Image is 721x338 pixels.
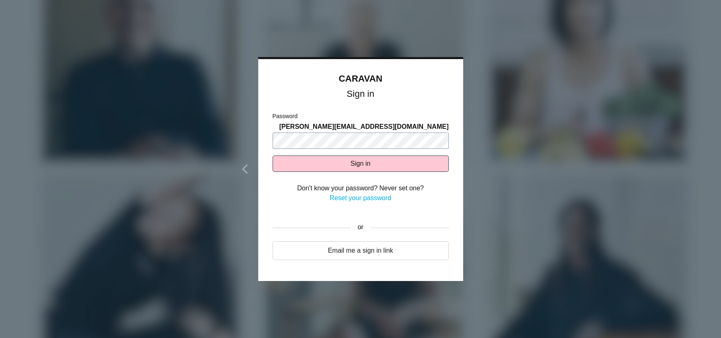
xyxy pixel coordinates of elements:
label: Password [273,112,298,121]
a: CARAVAN [339,73,382,84]
span: [PERSON_NAME][EMAIL_ADDRESS][DOMAIN_NAME] [279,122,448,132]
button: Sign in [273,155,449,172]
h1: Sign in [273,90,449,98]
a: Reset your password [330,194,391,201]
a: Email me a sign in link [273,241,449,260]
div: or [350,217,371,238]
div: Don't know your password? Never set one? [273,183,449,193]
